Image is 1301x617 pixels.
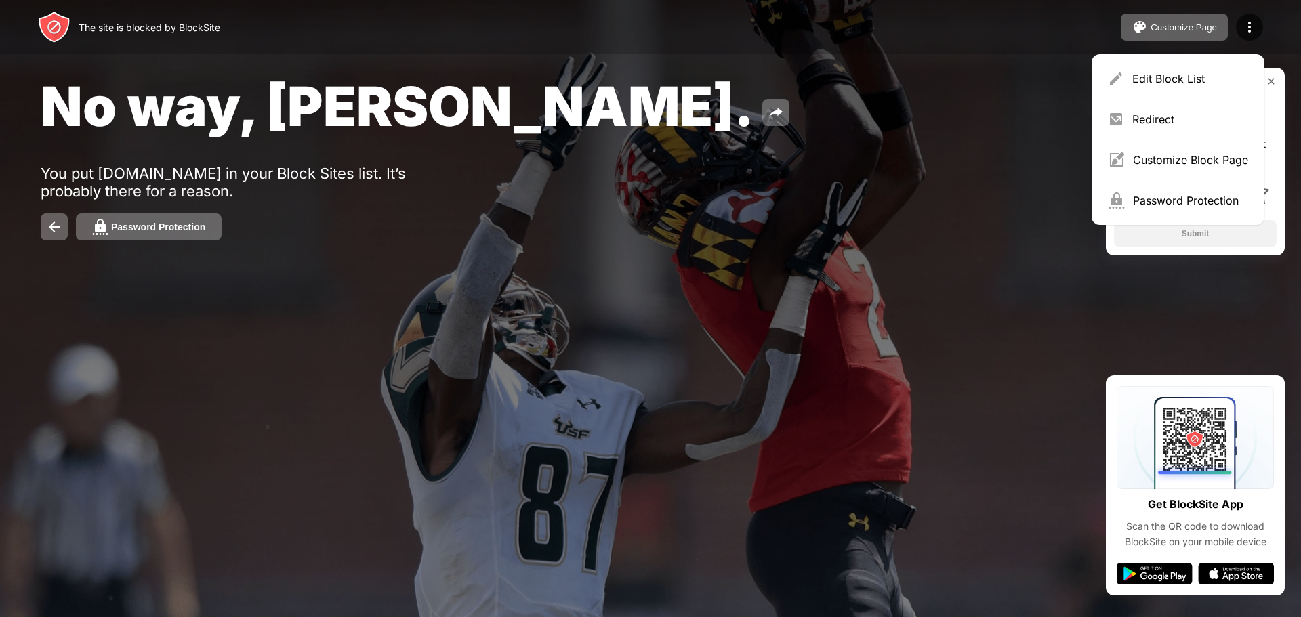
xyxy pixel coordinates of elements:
[41,165,459,200] div: You put [DOMAIN_NAME] in your Block Sites list. It’s probably there for a reason.
[46,219,62,235] img: back.svg
[1198,563,1274,584] img: app-store.svg
[92,219,108,235] img: password.svg
[1241,19,1258,35] img: menu-icon.svg
[1108,111,1124,127] img: menu-redirect.svg
[76,213,222,240] button: Password Protection
[41,446,361,601] iframe: Banner
[79,22,220,33] div: The site is blocked by BlockSite
[1108,152,1125,168] img: menu-customize.svg
[38,11,70,43] img: header-logo.svg
[1114,220,1277,247] button: Submit
[1133,153,1248,167] div: Customize Block Page
[1132,112,1248,126] div: Redirect
[1117,386,1274,489] img: qrcode.svg
[768,104,784,121] img: share.svg
[1133,194,1248,207] div: Password Protection
[1151,22,1217,33] div: Customize Page
[1132,19,1148,35] img: pallet.svg
[1148,494,1243,514] div: Get BlockSite App
[1108,192,1125,209] img: menu-password.svg
[1117,563,1193,584] img: google-play.svg
[1132,72,1248,85] div: Edit Block List
[111,221,205,232] div: Password Protection
[1266,76,1277,87] img: rate-us-close.svg
[1117,519,1274,549] div: Scan the QR code to download BlockSite on your mobile device
[1121,14,1228,41] button: Customize Page
[1108,70,1124,87] img: menu-pencil.svg
[41,73,754,139] span: No way, [PERSON_NAME].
